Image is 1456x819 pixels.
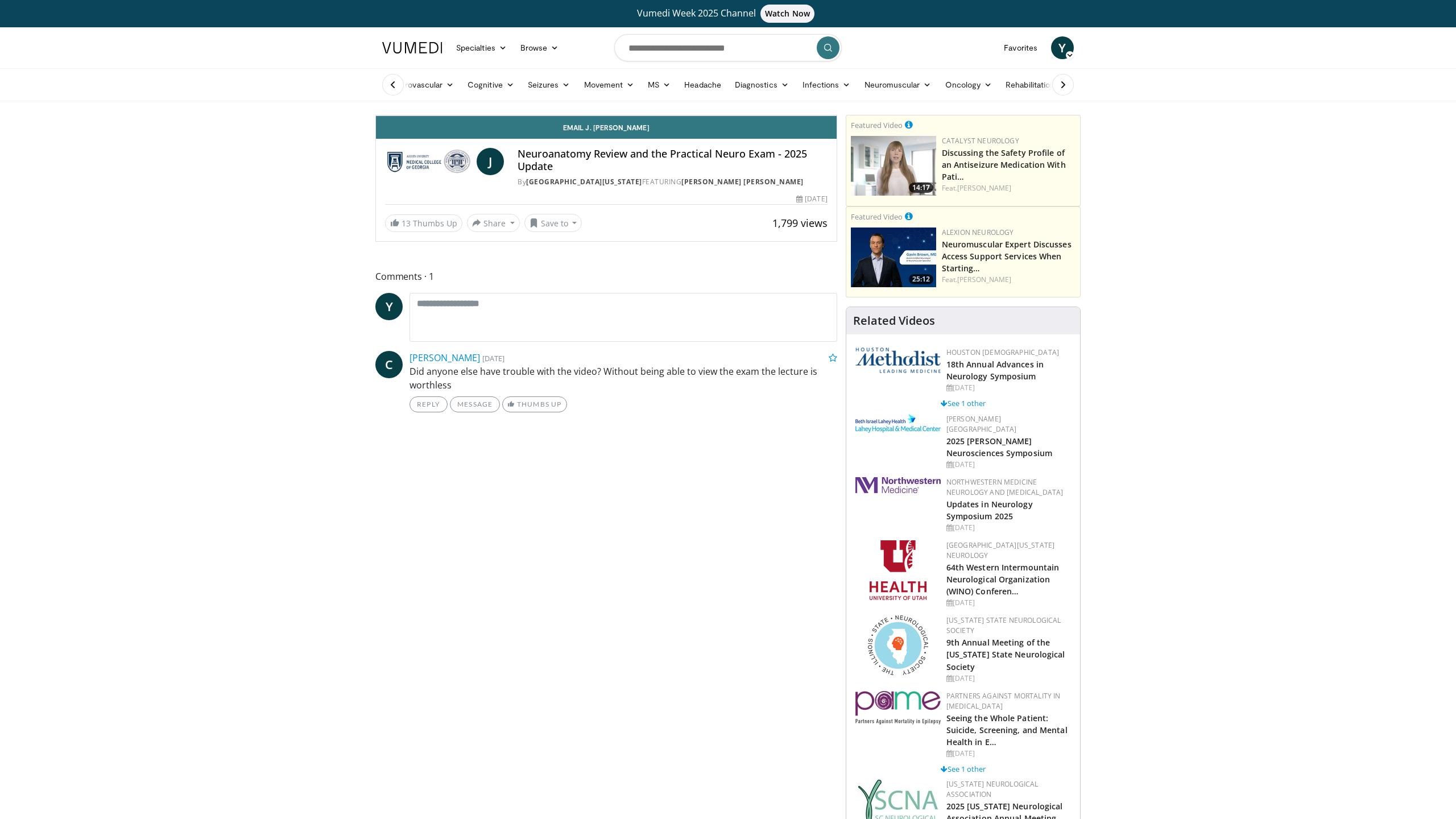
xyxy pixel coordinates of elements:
a: [GEOGRAPHIC_DATA][US_STATE] Neurology [946,540,1055,560]
img: 2a462fb6-9365-492a-ac79-3166a6f924d8.png.150x105_q85_autocrop_double_scale_upscale_version-0.2.jpg [855,477,941,493]
img: 2b05e332-28e1-4d48-9f23-7cad04c9557c.png.150x105_q85_crop-smart_upscale.jpg [851,227,936,287]
div: By FEATURING [518,177,827,187]
small: [DATE] [482,353,504,363]
small: Featured Video [851,120,903,130]
a: Seeing the Whole Patient: Suicide, Screening, and Mental Health in E… [946,713,1068,747]
a: Cerebrovascular [375,73,461,96]
a: Discussing the Safety Profile of an Antiseizure Medication With Pati… [942,147,1066,182]
img: 5e4488cc-e109-4a4e-9fd9-73bb9237ee91.png.150x105_q85_autocrop_double_scale_upscale_version-0.2.png [855,348,941,373]
small: Featured Video [851,212,903,222]
a: [US_STATE] Neurological Association [946,779,1039,799]
a: Seizures [521,73,577,96]
a: Oncology [938,73,999,96]
div: [DATE] [946,598,1071,608]
a: Cognitive [461,73,521,96]
a: Partners Against Mortality in [MEDICAL_DATA] [946,691,1061,711]
div: [DATE] [946,673,1071,684]
a: [PERSON_NAME] [957,183,1011,193]
a: Neuromuscular Expert Discusses Access Support Services When Starting… [942,239,1072,274]
a: Houston [DEMOGRAPHIC_DATA] [946,348,1059,357]
a: [US_STATE] State Neurological Society [946,615,1061,635]
span: 25:12 [909,274,933,284]
a: Browse [514,36,566,59]
a: J [477,148,504,175]
span: 1,799 views [772,216,828,230]
button: Save to [524,214,582,232]
h4: Related Videos [853,314,935,328]
a: Infections [796,73,858,96]
a: See 1 other [941,398,986,408]
a: Email J. [PERSON_NAME] [376,116,837,139]
span: Watch Now [760,5,814,23]
div: [DATE] [796,194,827,204]
a: Y [375,293,403,320]
div: Feat. [942,183,1076,193]
a: [PERSON_NAME] [409,351,480,364]
a: Updates in Neurology Symposium 2025 [946,499,1033,522]
a: Neuromuscular [858,73,938,96]
video-js: Video Player [376,115,837,116]
input: Search topics, interventions [614,34,842,61]
a: Northwestern Medicine Neurology and [MEDICAL_DATA] [946,477,1064,497]
h4: Neuroanatomy Review and the Practical Neuro Exam - 2025 Update [518,148,827,172]
a: C [375,351,403,378]
a: Y [1051,36,1074,59]
img: VuMedi Logo [382,42,442,53]
a: Message [450,396,500,412]
img: e7977282-282c-4444-820d-7cc2733560fd.jpg.150x105_q85_autocrop_double_scale_upscale_version-0.2.jpg [855,414,941,433]
a: 2025 [PERSON_NAME] Neurosciences Symposium [946,436,1052,458]
span: Vumedi Week 2025 Channel [637,7,819,19]
a: 64th Western Intermountain Neurological Organization (WINO) Conferen… [946,562,1060,597]
a: Vumedi Week 2025 ChannelWatch Now [384,5,1072,23]
a: Movement [577,73,642,96]
a: 9th Annual Meeting of the [US_STATE] State Neurological Society [946,637,1065,672]
a: [PERSON_NAME][GEOGRAPHIC_DATA] [946,414,1017,434]
span: 13 [402,218,411,229]
a: Catalyst Neurology [942,136,1019,146]
a: Diagnostics [728,73,796,96]
a: Thumbs Up [502,396,566,412]
a: Headache [677,73,728,96]
button: Share [467,214,520,232]
img: c23d0a25-a0b6-49e6-ba12-869cdc8b250a.png.150x105_q85_crop-smart_upscale.jpg [851,136,936,196]
span: 14:17 [909,183,933,193]
a: Specialties [449,36,514,59]
a: 18th Annual Advances in Neurology Symposium [946,359,1044,382]
div: [DATE] [946,460,1071,470]
div: [DATE] [946,383,1071,393]
div: Feat. [942,275,1076,285]
img: eb8b354f-837c-42f6-ab3d-1e8ded9eaae7.png.150x105_q85_autocrop_double_scale_upscale_version-0.2.png [855,691,941,725]
a: 25:12 [851,227,936,287]
a: 13 Thumbs Up [385,214,462,232]
img: Medical College of Georgia - Augusta University [385,148,472,175]
a: Favorites [997,36,1044,59]
p: Did anyone else have trouble with the video? Without being able to view the exam the lecture is w... [409,365,837,392]
a: [GEOGRAPHIC_DATA][US_STATE] [526,177,642,187]
img: f6362829-b0a3-407d-a044-59546adfd345.png.150x105_q85_autocrop_double_scale_upscale_version-0.2.png [870,540,926,600]
a: Rehabilitation [999,73,1061,96]
a: Reply [409,396,448,412]
a: Alexion Neurology [942,227,1014,237]
img: 71a8b48c-8850-4916-bbdd-e2f3ccf11ef9.png.150x105_q85_autocrop_double_scale_upscale_version-0.2.png [868,615,928,675]
span: Comments 1 [375,269,837,284]
a: MS [641,73,677,96]
div: [DATE] [946,748,1071,759]
a: [PERSON_NAME] [957,275,1011,284]
div: [DATE] [946,523,1071,533]
a: 14:17 [851,136,936,196]
a: See 1 other [941,764,986,774]
a: [PERSON_NAME] [PERSON_NAME] [681,177,804,187]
